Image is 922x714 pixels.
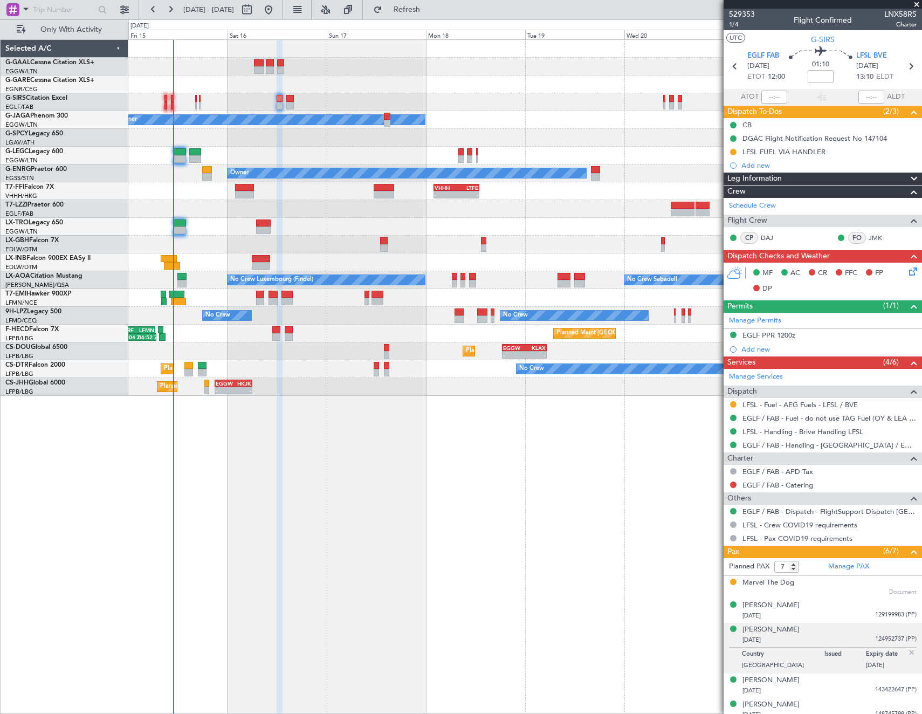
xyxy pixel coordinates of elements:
[747,72,765,83] span: ETOT
[5,77,30,84] span: G-GARE
[121,327,137,333] div: SBRF
[5,317,37,325] a: LFMD/CEQ
[869,233,893,243] a: JMK
[5,131,29,137] span: G-SPCY
[5,255,26,262] span: LX-INB
[233,380,251,387] div: HKJK
[5,202,64,208] a: T7-LZZIPraetor 600
[727,106,782,118] span: Dispatch To-Dos
[466,343,636,359] div: Planned Maint [GEOGRAPHIC_DATA] ([GEOGRAPHIC_DATA])
[875,268,883,279] span: FP
[5,273,30,279] span: LX-AOA
[883,545,899,557] span: (6/7)
[762,268,773,279] span: MF
[5,352,33,360] a: LFPB/LBG
[627,272,677,288] div: No Crew Sabadell
[790,268,800,279] span: AC
[5,362,29,368] span: CS-DTR
[5,148,63,155] a: G-LEGCLegacy 600
[503,352,524,358] div: -
[5,139,35,147] a: LGAV/ATH
[742,507,917,516] a: EGLF / FAB - Dispatch - FlightSupport Dispatch [GEOGRAPHIC_DATA]
[556,325,726,341] div: Planned Maint [GEOGRAPHIC_DATA] ([GEOGRAPHIC_DATA])
[727,215,767,227] span: Flight Crew
[5,59,94,66] a: G-GAALCessna Citation XLS+
[742,480,813,490] a: EGLF / FAB - Catering
[5,291,26,297] span: T7-EMI
[205,307,230,324] div: No Crew
[5,192,37,200] a: VHHH/HKG
[5,362,65,368] a: CS-DTRFalcon 2000
[5,95,67,101] a: G-SIRSCitation Excel
[5,166,31,173] span: G-ENRG
[845,268,857,279] span: FFC
[5,245,37,253] a: EDLW/DTM
[216,380,233,387] div: EGGW
[761,91,787,104] input: --:--
[5,95,26,101] span: G-SIRS
[164,361,334,377] div: Planned Maint [GEOGRAPHIC_DATA] ([GEOGRAPHIC_DATA])
[875,610,917,620] span: 129199983 (PP)
[856,51,887,61] span: LFSL BVE
[742,699,800,710] div: [PERSON_NAME]
[5,77,94,84] a: G-GARECessna Citation XLS+
[5,273,82,279] a: LX-AOACitation Mustang
[457,191,478,198] div: -
[5,308,61,315] a: 9H-LPZLegacy 500
[5,174,34,182] a: EGSS/STN
[811,34,835,45] span: G-SIRS
[5,113,30,119] span: G-JAGA
[729,20,755,29] span: 1/4
[519,361,544,377] div: No Crew
[5,380,65,386] a: CS-JHHGlobal 6000
[130,22,149,31] div: [DATE]
[727,492,751,505] span: Others
[5,148,29,155] span: G-LEGC
[856,61,878,72] span: [DATE]
[5,210,33,218] a: EGLF/FAB
[727,356,755,369] span: Services
[5,67,38,75] a: EGGW/LTN
[883,300,899,311] span: (1/1)
[5,228,38,236] a: EGGW/LTN
[12,21,117,38] button: Only With Activity
[742,331,795,340] div: EGLF PPR 1200z
[741,345,917,354] div: Add new
[5,219,29,226] span: LX-TRO
[5,219,63,226] a: LX-TROLegacy 650
[747,61,769,72] span: [DATE]
[887,92,905,102] span: ALDT
[5,131,63,137] a: G-SPCYLegacy 650
[727,386,757,398] span: Dispatch
[727,300,753,313] span: Permits
[216,387,233,394] div: -
[742,534,852,543] a: LFSL - Pax COVID19 requirements
[727,186,746,198] span: Crew
[875,635,917,644] span: 124952737 (PP)
[5,344,67,351] a: CS-DOUGlobal 6500
[5,380,29,386] span: CS-JHH
[768,72,785,83] span: 12:00
[624,30,724,39] div: Wed 20
[742,650,824,661] p: Country
[889,588,917,597] span: Document
[883,106,899,117] span: (2/3)
[457,184,478,191] div: LTFE
[5,113,68,119] a: G-JAGAPhenom 300
[818,268,827,279] span: CR
[228,30,327,39] div: Sat 16
[742,400,858,409] a: LFSL - Fuel - AEG Fuels - LFSL / BVE
[742,414,917,423] a: EGLF / FAB - Fuel - do not use TAG Fuel (OY & LEA only) EGLF / FAB
[5,166,67,173] a: G-ENRGPraetor 600
[137,327,154,333] div: LFMN
[884,9,917,20] span: LNX58RS
[761,233,785,243] a: DAJ
[884,20,917,29] span: Charter
[5,156,38,164] a: EGGW/LTN
[883,356,899,368] span: (4/6)
[727,250,830,263] span: Dispatch Checks and Weather
[435,184,456,191] div: VHHH
[812,59,829,70] span: 01:10
[742,675,800,686] div: [PERSON_NAME]
[524,352,545,358] div: -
